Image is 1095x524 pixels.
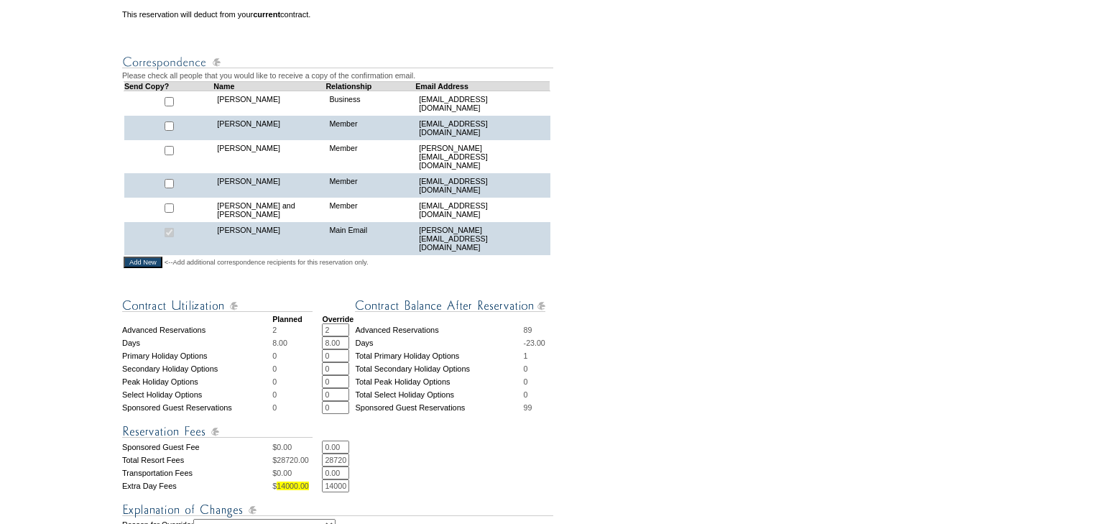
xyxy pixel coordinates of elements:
b: current [253,10,280,19]
td: Days [355,336,523,349]
td: [PERSON_NAME] [213,140,325,173]
img: Reservation Fees [122,423,313,441]
img: Contract Balance After Reservation [355,297,545,315]
span: -23.00 [524,339,545,347]
strong: Planned [272,315,302,323]
span: 8.00 [272,339,287,347]
span: 0 [272,364,277,373]
input: Add New [124,257,162,268]
span: 0.00 [277,469,292,477]
td: [PERSON_NAME][EMAIL_ADDRESS][DOMAIN_NAME] [415,140,550,173]
span: 1 [524,351,528,360]
td: [PERSON_NAME] [213,91,325,116]
td: [EMAIL_ADDRESS][DOMAIN_NAME] [415,173,550,198]
td: [EMAIL_ADDRESS][DOMAIN_NAME] [415,91,550,116]
span: 2 [272,326,277,334]
td: [PERSON_NAME] and [PERSON_NAME] [213,198,325,222]
span: 14000.00 [277,482,308,490]
td: Total Select Holiday Options [355,388,523,401]
td: [EMAIL_ADDRESS][DOMAIN_NAME] [415,198,550,222]
span: 0 [272,351,277,360]
td: Select Holiday Options [122,388,272,401]
td: Days [122,336,272,349]
td: Sponsored Guest Fee [122,441,272,454]
td: Primary Holiday Options [122,349,272,362]
td: This reservation will deduct from your contract. [122,10,555,19]
td: Business [325,91,415,116]
span: 0 [524,390,528,399]
td: Member [325,116,415,140]
td: Peak Holiday Options [122,375,272,388]
td: [PERSON_NAME] [213,222,325,255]
td: Secondary Holiday Options [122,362,272,375]
span: 0 [272,403,277,412]
td: Advanced Reservations [355,323,523,336]
span: 0 [524,364,528,373]
span: Please check all people that you would like to receive a copy of the confirmation email. [122,71,415,80]
span: 0 [524,377,528,386]
span: 0 [272,390,277,399]
td: Sponsored Guest Reservations [355,401,523,414]
strong: Override [322,315,354,323]
span: 89 [524,326,532,334]
td: Member [325,173,415,198]
td: Advanced Reservations [122,323,272,336]
td: Total Resort Fees [122,454,272,466]
td: $ [272,441,322,454]
td: Email Address [415,81,550,91]
img: Contract Utilization [122,297,313,315]
span: 28720.00 [277,456,308,464]
td: Total Peak Holiday Options [355,375,523,388]
td: $ [272,454,322,466]
td: Relationship [325,81,415,91]
span: <--Add additional correspondence recipients for this reservation only. [165,258,369,267]
span: 0 [272,377,277,386]
td: Total Primary Holiday Options [355,349,523,362]
td: Transportation Fees [122,466,272,479]
td: Send Copy? [124,81,214,91]
td: [PERSON_NAME] [213,173,325,198]
td: $ [272,479,322,492]
td: [EMAIL_ADDRESS][DOMAIN_NAME] [415,116,550,140]
span: 0.00 [277,443,292,451]
td: Main Email [325,222,415,255]
td: $ [272,466,322,479]
img: Explanation of Changes [122,501,553,519]
td: Member [325,140,415,173]
td: Sponsored Guest Reservations [122,401,272,414]
td: Name [213,81,325,91]
td: Extra Day Fees [122,479,272,492]
td: [PERSON_NAME][EMAIL_ADDRESS][DOMAIN_NAME] [415,222,550,255]
span: 99 [524,403,532,412]
td: [PERSON_NAME] [213,116,325,140]
td: Total Secondary Holiday Options [355,362,523,375]
td: Member [325,198,415,222]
